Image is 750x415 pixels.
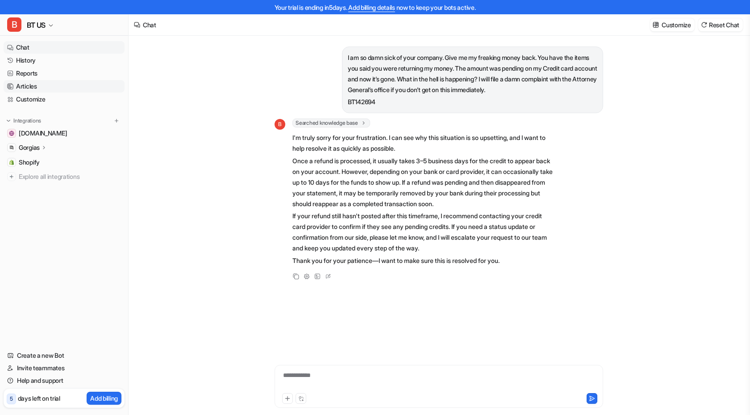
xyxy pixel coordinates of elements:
[4,41,125,54] a: Chat
[19,158,40,167] span: Shopify
[90,394,118,403] p: Add billing
[113,118,120,124] img: menu_add.svg
[4,93,125,106] a: Customize
[348,4,395,11] a: Add billing details
[143,20,156,30] div: Chat
[348,52,597,95] p: I am so damn sick of your company. Give me my freaking money back. You have the items you said yo...
[5,118,12,124] img: expand menu
[4,170,125,183] a: Explore all integrations
[9,145,14,150] img: Gorgias
[4,374,125,387] a: Help and support
[7,172,16,181] img: explore all integrations
[19,169,121,184] span: Explore all integrations
[4,54,125,67] a: History
[662,20,691,30] p: Customize
[4,362,125,374] a: Invite teammates
[19,143,40,152] p: Gorgias
[4,80,125,93] a: Articles
[292,211,554,254] p: If your refund still hasn't posted after this timeframe, I recommend contacting your credit card ...
[292,255,554,266] p: Thank you for your patience—I want to make sure this is resolved for you.
[13,117,41,124] p: Integrations
[87,392,121,405] button: Add billing
[292,132,554,154] p: I'm truly sorry for your frustration. I can see why this situation is so upsetting, and I want to...
[650,18,694,31] button: Customize
[348,97,597,107] p: BT142694
[18,394,60,403] p: days left on trial
[10,395,13,403] p: 5
[701,21,707,28] img: reset
[275,119,285,130] span: B
[698,18,743,31] button: Reset Chat
[4,67,125,80] a: Reports
[4,156,125,169] a: ShopifyShopify
[4,127,125,140] a: bentleytrike.com[DOMAIN_NAME]
[292,119,370,127] span: Searched knowledge base
[9,131,14,136] img: bentleytrike.com
[4,349,125,362] a: Create a new Bot
[19,129,67,138] span: [DOMAIN_NAME]
[653,21,659,28] img: customize
[7,17,21,32] span: B
[27,19,46,31] span: BT US
[4,116,44,125] button: Integrations
[292,156,554,209] p: Once a refund is processed, it usually takes 3–5 business days for the credit to appear back on y...
[9,160,14,165] img: Shopify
